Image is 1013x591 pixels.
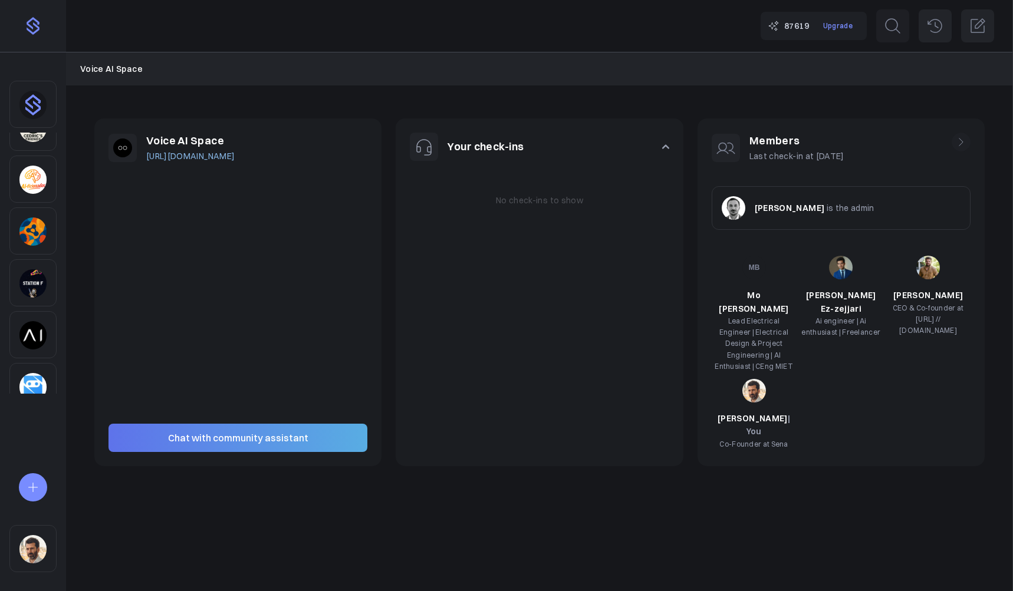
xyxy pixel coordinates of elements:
p: No check-ins to show [496,194,583,207]
a: Your check-ins [448,140,524,153]
span: Lead Electrical Engineer | Electrical Design & Project Engineering | AI Enthusiast | CEng MIET [715,316,793,371]
span: CEO & Co-founder at [URL] // [DOMAIN_NAME] [893,303,964,335]
button: Your check-ins [396,118,683,175]
span: [PERSON_NAME] [718,413,790,437]
span: is the admin [827,203,874,213]
span: [PERSON_NAME] Ez-zejjari [806,290,876,313]
h1: Members [749,133,844,150]
a: Upgrade [816,16,860,35]
img: purple-logo-18f04229334c5639164ff563510a1dba46e1211543e89c7069427642f6c28bac.png [24,16,42,35]
nav: Breadcrumb [80,62,999,75]
a: [URL][DOMAIN_NAME] [146,150,235,163]
span: [PERSON_NAME] [755,203,825,213]
span: Co-Founder at Sena [719,440,788,448]
span: 87619 [784,19,809,32]
img: 2jp1kfh9ib76c04m8niqu4f45e0u [19,166,47,194]
img: 28af0a1e3d4f40531edab4c731fc1aa6b0a27966.jpg [722,196,745,220]
h1: Voice AI Space [146,133,235,150]
img: dhnou9yomun9587rl8johsq6w6vr [19,91,47,119]
img: 632ca948b03dfaebc57bbfc727b44469cd770681.jpg [916,256,940,279]
a: Voice AI Space [80,62,143,75]
img: MB [742,256,766,279]
img: 283bcf1aace382520968f9800dee7853efc4a0a0.jpg [829,256,853,279]
img: botrepreneurs.live [19,373,47,401]
img: 6gff4iocxuy891buyeergockefh7 [19,217,47,246]
img: sqr4epb0z8e5jm577i6jxqftq3ng [742,379,766,402]
span: Ai engineer | Ai enthusiast | Freelancer [801,316,880,336]
img: 9mhdfgk8p09k1q6k3czsv07kq9ew [113,138,132,157]
img: skpjks9cul1iqpbcjl4313d98ve6 [19,321,47,349]
span: Mo [PERSON_NAME] [719,290,789,313]
span: [PERSON_NAME] [893,290,963,301]
p: Last check-in at [DATE] [749,150,844,163]
img: stationf.co [19,269,47,298]
button: Chat with community assistant [108,424,367,452]
img: sqr4epb0z8e5jm577i6jxqftq3ng [19,535,47,563]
